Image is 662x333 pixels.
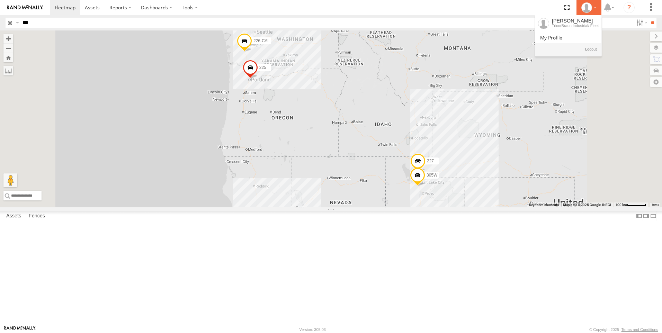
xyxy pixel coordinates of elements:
[613,202,648,207] button: Map Scale: 100 km per 51 pixels
[3,66,13,75] label: Measure
[636,211,643,221] label: Dock Summary Table to the Left
[615,203,627,207] span: 100 km
[427,159,434,163] span: 227
[563,203,611,207] span: Map data ©2025 Google, INEGI
[3,43,13,53] button: Zoom out
[650,211,657,221] label: Hide Summary Table
[634,18,648,28] label: Search Filter Options
[7,5,43,10] img: rand-logo.svg
[3,34,13,43] button: Zoom in
[25,211,48,221] label: Fences
[259,65,266,70] span: 225
[3,211,25,221] label: Assets
[299,327,326,332] div: Version: 305.03
[253,38,270,43] span: 226-CAL
[529,202,559,207] button: Keyboard shortcuts
[427,173,437,178] span: 305W
[652,204,659,206] a: Terms
[4,326,36,333] a: Visit our Website
[579,2,599,13] div: Tom Braeggar
[624,2,635,13] i: ?
[15,18,20,28] label: Search Query
[643,211,650,221] label: Dock Summary Table to the Right
[552,24,599,28] div: TricorBraun Industrial/ Fleet
[552,18,599,24] div: [PERSON_NAME]
[589,327,658,332] div: © Copyright 2025 -
[3,173,17,187] button: Drag Pegman onto the map to open Street View
[3,53,13,62] button: Zoom Home
[621,327,658,332] a: Terms and Conditions
[650,77,662,87] label: Map Settings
